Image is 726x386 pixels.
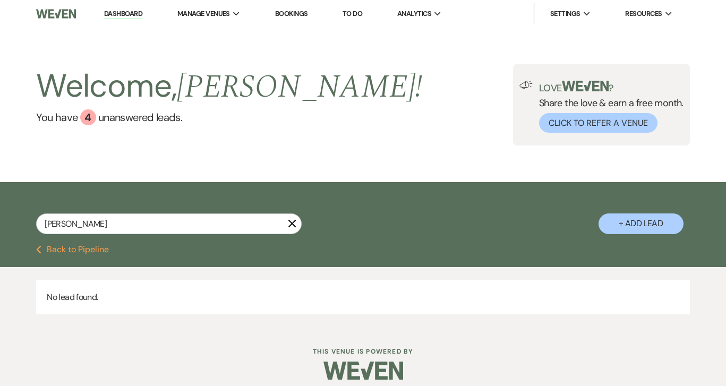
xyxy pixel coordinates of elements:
[519,81,533,89] img: loud-speaker-illustration.svg
[104,9,142,19] a: Dashboard
[343,9,362,18] a: To Do
[397,8,431,19] span: Analytics
[80,109,96,125] div: 4
[539,113,657,133] button: Click to Refer a Venue
[562,81,609,91] img: weven-logo-green.svg
[550,8,580,19] span: Settings
[625,8,662,19] span: Resources
[36,64,422,109] h2: Welcome,
[177,63,422,111] span: [PERSON_NAME] !
[599,213,684,234] button: + Add Lead
[36,109,422,125] a: You have 4 unanswered leads.
[533,81,684,133] div: Share the love & earn a free month.
[275,9,308,18] a: Bookings
[539,81,684,93] p: Love ?
[36,213,302,234] input: Search by name, event date, email address or phone number
[177,8,230,19] span: Manage Venues
[36,3,76,25] img: Weven Logo
[36,280,689,315] p: No lead found.
[36,245,109,254] button: Back to Pipeline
